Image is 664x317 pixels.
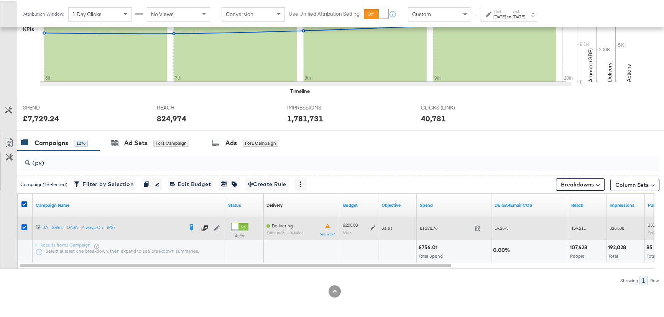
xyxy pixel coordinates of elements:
[226,10,253,16] span: Conversion
[23,112,59,123] div: £7,729.24
[620,277,639,282] div: Showing:
[287,103,345,110] span: IMPRESSIONS
[556,177,605,190] button: Breakdowns
[43,223,183,231] a: SA - Sales - DABA - Always On - (PS)
[245,177,289,190] button: Create Rule
[421,103,478,110] span: CLICKS (LINK)
[157,103,214,110] span: REACH
[153,139,189,145] div: for 1 Campaign
[43,223,183,229] div: SA - Sales - DABA - Always On - (PS)
[225,137,237,146] div: Ads
[606,61,613,81] text: Delivery
[493,8,506,13] label: Start:
[647,252,656,258] span: Total
[287,112,323,123] div: 1,781,731
[608,243,628,250] div: 192,028
[151,10,174,16] span: No Views
[648,221,655,227] span: 138
[610,201,642,207] a: The number of times your ad was served. On mobile apps an ad is counted as served the first time ...
[421,112,446,123] div: 40,781
[228,201,260,207] a: Shows the current state of your Ad Campaign.
[571,201,603,207] a: The number of people your ad was served to.
[74,139,88,145] div: 1276
[495,224,508,230] span: 19.25%
[343,221,358,227] div: £200.00
[23,103,81,110] span: SPEND
[650,277,659,282] div: Row
[570,243,590,250] div: 107,428
[266,201,283,207] div: Delivery
[290,87,310,94] div: Timeline
[289,9,361,16] label: Use Unified Attribution Setting:
[420,201,488,207] a: The total amount spent to date.
[243,139,278,145] div: for 1 Campaign
[76,178,133,188] span: Filter by Selection
[23,10,64,16] div: Attribution Window:
[23,25,34,32] div: KPIs
[168,177,213,190] button: Edit Budget
[266,229,302,234] sub: Some Ad Sets Inactive
[272,222,293,227] span: Delivering
[646,243,655,250] div: 85
[495,201,565,207] a: DE NET COS GA4Email
[493,245,512,253] div: 0.00%
[608,252,618,258] span: Total
[35,137,68,146] div: Campaigns
[610,178,659,190] button: Column Sets
[610,224,624,230] span: 326,638
[72,10,102,16] span: 1 Day Clicks
[506,13,513,18] strong: to
[248,178,286,188] span: Create Rule
[412,10,431,16] span: Custom
[381,224,393,230] span: Sales
[30,151,602,166] input: Search Campaigns by Name, ID or Objective
[157,112,186,123] div: 824,974
[419,252,443,258] span: Total Spend
[170,178,211,188] span: Edit Budget
[472,13,479,16] span: ↑
[20,180,67,187] div: Campaign ( 1 Selected)
[625,63,632,81] text: Actions
[587,47,594,81] text: Amount (GBP)
[570,252,585,258] span: People
[420,224,472,230] span: £1,278.76
[343,229,351,233] sub: Daily
[343,201,375,207] a: The maximum amount you're willing to spend on your ads, on average each day or over the lifetime ...
[493,13,506,19] div: [DATE]
[639,275,648,284] div: 1
[513,8,525,13] label: End:
[571,224,586,230] span: 159,211
[381,201,414,207] a: Your campaign's objective.
[124,137,148,146] div: Ad Sets
[231,232,248,237] label: Active
[513,13,525,19] div: [DATE]
[36,201,222,207] a: Your campaign name.
[266,201,283,207] a: Reflects the ability of your Ad Campaign to achieve delivery based on ad states, schedule and bud...
[418,243,440,250] div: £756.01
[73,177,136,190] button: Filter by Selection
